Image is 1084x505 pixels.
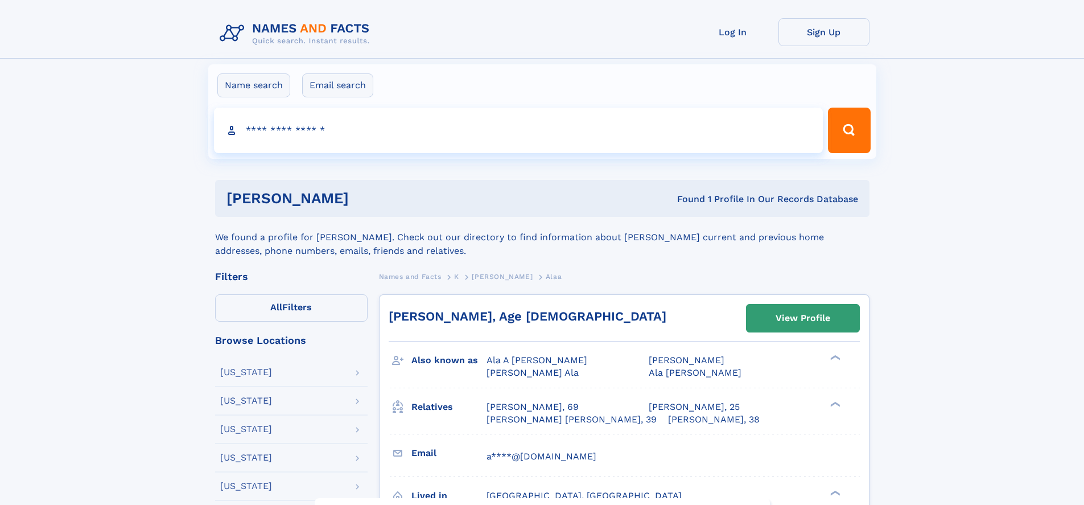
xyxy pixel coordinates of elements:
[411,351,487,370] h3: Also known as
[226,191,513,206] h1: [PERSON_NAME]
[217,73,290,97] label: Name search
[220,396,272,405] div: [US_STATE]
[513,193,858,206] div: Found 1 Profile In Our Records Database
[747,305,859,332] a: View Profile
[487,413,657,426] a: [PERSON_NAME] [PERSON_NAME], 39
[411,397,487,417] h3: Relatives
[454,273,459,281] span: K
[649,401,740,413] a: [PERSON_NAME], 25
[827,400,841,408] div: ❯
[215,272,368,282] div: Filters
[778,18,869,46] a: Sign Up
[214,108,823,153] input: search input
[776,305,830,331] div: View Profile
[827,489,841,496] div: ❯
[379,269,442,284] a: Names and Facts
[546,273,562,281] span: Alaa
[649,367,741,378] span: Ala [PERSON_NAME]
[828,108,870,153] button: Search Button
[472,269,533,284] a: [PERSON_NAME]
[472,273,533,281] span: [PERSON_NAME]
[687,18,778,46] a: Log In
[215,294,368,322] label: Filters
[487,367,579,378] span: [PERSON_NAME] Ala
[389,309,666,323] a: [PERSON_NAME], Age [DEMOGRAPHIC_DATA]
[220,425,272,434] div: [US_STATE]
[302,73,373,97] label: Email search
[649,355,724,366] span: [PERSON_NAME]
[220,453,272,462] div: [US_STATE]
[220,368,272,377] div: [US_STATE]
[215,18,379,49] img: Logo Names and Facts
[487,355,587,366] span: Ala A [PERSON_NAME]
[215,335,368,346] div: Browse Locations
[454,269,459,284] a: K
[487,401,579,413] a: [PERSON_NAME], 69
[270,302,282,313] span: All
[668,413,760,426] a: [PERSON_NAME], 38
[220,482,272,491] div: [US_STATE]
[411,444,487,463] h3: Email
[487,490,682,501] span: [GEOGRAPHIC_DATA], [GEOGRAPHIC_DATA]
[215,217,869,258] div: We found a profile for [PERSON_NAME]. Check out our directory to find information about [PERSON_N...
[827,354,841,362] div: ❯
